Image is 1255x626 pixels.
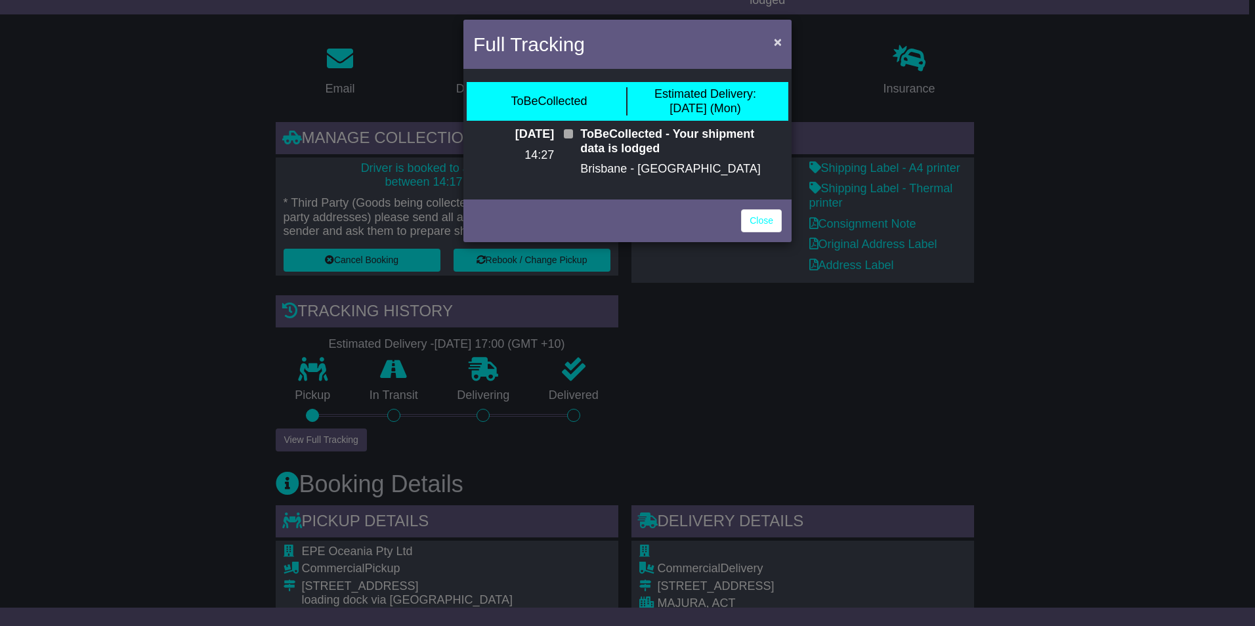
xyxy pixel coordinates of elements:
[654,87,756,115] div: [DATE] (Mon)
[741,209,782,232] a: Close
[580,162,782,177] p: Brisbane - [GEOGRAPHIC_DATA]
[473,127,554,142] p: [DATE]
[473,30,585,59] h4: Full Tracking
[511,94,587,109] div: ToBeCollected
[473,148,554,163] p: 14:27
[580,127,782,156] p: ToBeCollected - Your shipment data is lodged
[654,87,756,100] span: Estimated Delivery:
[767,28,788,55] button: Close
[774,34,782,49] span: ×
